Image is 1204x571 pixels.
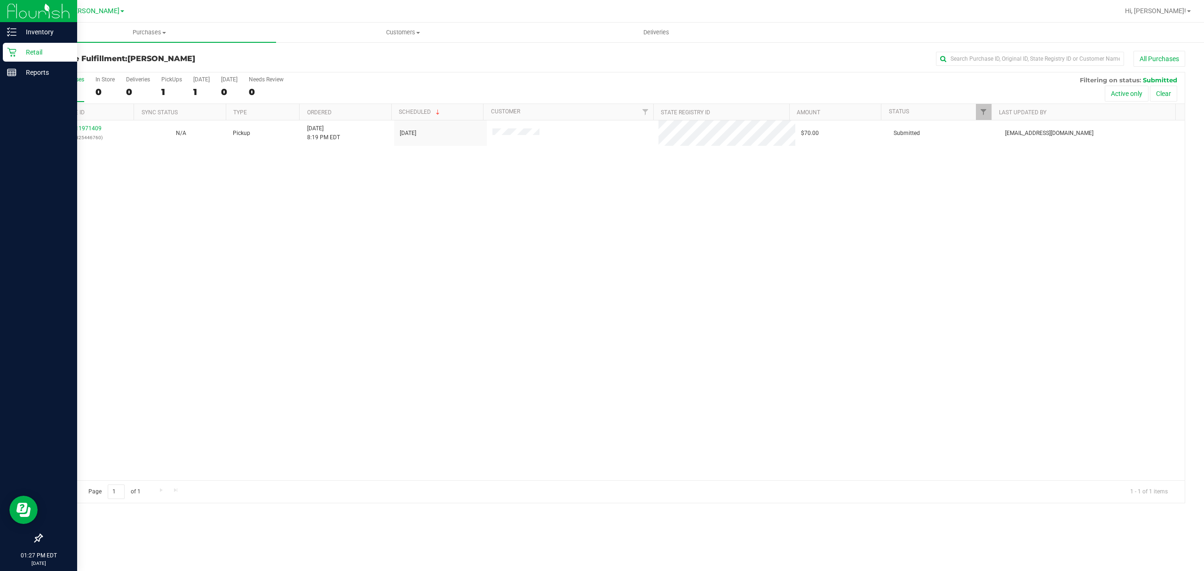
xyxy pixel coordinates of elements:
[68,7,119,15] span: [PERSON_NAME]
[161,87,182,97] div: 1
[4,551,73,560] p: 01:27 PM EDT
[307,109,332,116] a: Ordered
[999,109,1046,116] a: Last Updated By
[638,104,653,120] a: Filter
[797,109,820,116] a: Amount
[399,109,442,115] a: Scheduled
[1133,51,1185,67] button: All Purchases
[233,109,247,116] a: Type
[48,133,129,142] p: (325446760)
[530,23,783,42] a: Deliveries
[631,28,682,37] span: Deliveries
[801,129,819,138] span: $70.00
[75,125,102,132] a: 11971409
[7,27,16,37] inline-svg: Inventory
[16,47,73,58] p: Retail
[249,87,284,97] div: 0
[936,52,1124,66] input: Search Purchase ID, Original ID, State Registry ID or Customer Name...
[142,109,178,116] a: Sync Status
[161,76,182,83] div: PickUps
[95,76,115,83] div: In Store
[23,23,276,42] a: Purchases
[16,26,73,38] p: Inventory
[1125,7,1186,15] span: Hi, [PERSON_NAME]!
[1123,484,1175,499] span: 1 - 1 of 1 items
[126,87,150,97] div: 0
[1105,86,1149,102] button: Active only
[193,76,210,83] div: [DATE]
[276,23,530,42] a: Customers
[976,104,991,120] a: Filter
[307,124,340,142] span: [DATE] 8:19 PM EDT
[400,129,416,138] span: [DATE]
[41,55,423,63] h3: Purchase Fulfillment:
[9,496,38,524] iframe: Resource center
[7,68,16,77] inline-svg: Reports
[889,108,909,115] a: Status
[221,76,238,83] div: [DATE]
[4,560,73,567] p: [DATE]
[1143,76,1177,84] span: Submitted
[23,28,276,37] span: Purchases
[16,67,73,78] p: Reports
[277,28,529,37] span: Customers
[1150,86,1177,102] button: Clear
[491,108,520,115] a: Customer
[95,87,115,97] div: 0
[894,129,920,138] span: Submitted
[233,129,250,138] span: Pickup
[249,76,284,83] div: Needs Review
[108,484,125,499] input: 1
[127,54,195,63] span: [PERSON_NAME]
[193,87,210,97] div: 1
[7,48,16,57] inline-svg: Retail
[1080,76,1141,84] span: Filtering on status:
[126,76,150,83] div: Deliveries
[1005,129,1093,138] span: [EMAIL_ADDRESS][DOMAIN_NAME]
[661,109,710,116] a: State Registry ID
[221,87,238,97] div: 0
[80,484,148,499] span: Page of 1
[176,130,186,136] span: Not Applicable
[176,129,186,138] button: N/A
